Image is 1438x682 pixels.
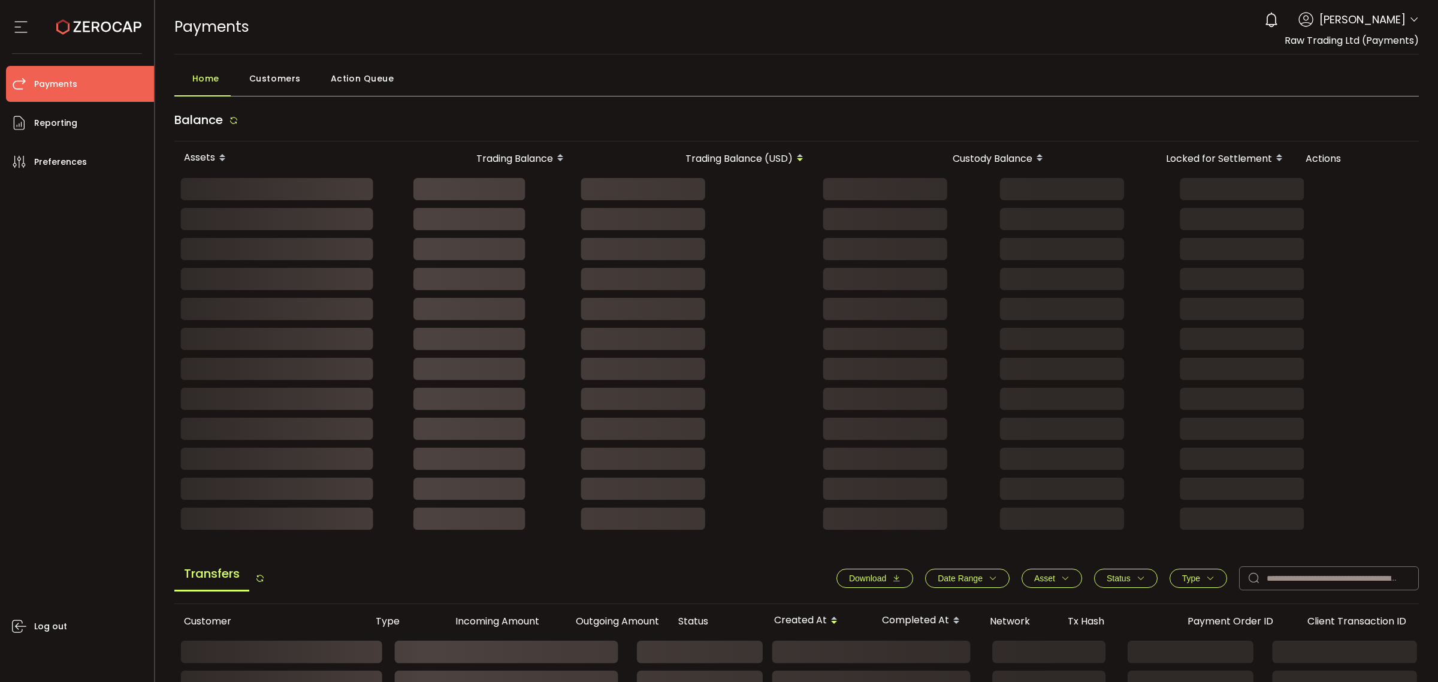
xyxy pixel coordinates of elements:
[1296,152,1416,165] div: Actions
[1319,11,1406,28] span: [PERSON_NAME]
[1034,574,1055,583] span: Asset
[1058,614,1178,628] div: Tx Hash
[549,614,669,628] div: Outgoing Amount
[1285,34,1419,47] span: Raw Trading Ltd (Payments)
[669,614,765,628] div: Status
[925,569,1010,588] button: Date Range
[1022,569,1082,588] button: Asset
[174,111,223,128] span: Balance
[1182,574,1200,583] span: Type
[980,614,1058,628] div: Network
[836,569,913,588] button: Download
[1378,624,1438,682] iframe: Chat Widget
[1298,614,1436,628] div: Client Transaction ID
[174,614,366,628] div: Customer
[849,574,886,583] span: Download
[872,611,980,631] div: Completed At
[765,611,872,631] div: Created At
[34,114,77,132] span: Reporting
[34,76,77,93] span: Payments
[1170,569,1227,588] button: Type
[249,67,301,90] span: Customers
[1094,569,1158,588] button: Status
[1178,614,1298,628] div: Payment Order ID
[1107,574,1131,583] span: Status
[366,614,429,628] div: Type
[34,153,87,171] span: Preferences
[429,614,549,628] div: Incoming Amount
[360,148,577,168] div: Trading Balance
[1056,148,1296,168] div: Locked for Settlement
[577,148,817,168] div: Trading Balance (USD)
[331,67,394,90] span: Action Queue
[192,67,219,90] span: Home
[938,574,983,583] span: Date Range
[174,557,249,592] span: Transfers
[817,148,1056,168] div: Custody Balance
[174,148,360,168] div: Assets
[174,16,249,37] span: Payments
[34,618,67,635] span: Log out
